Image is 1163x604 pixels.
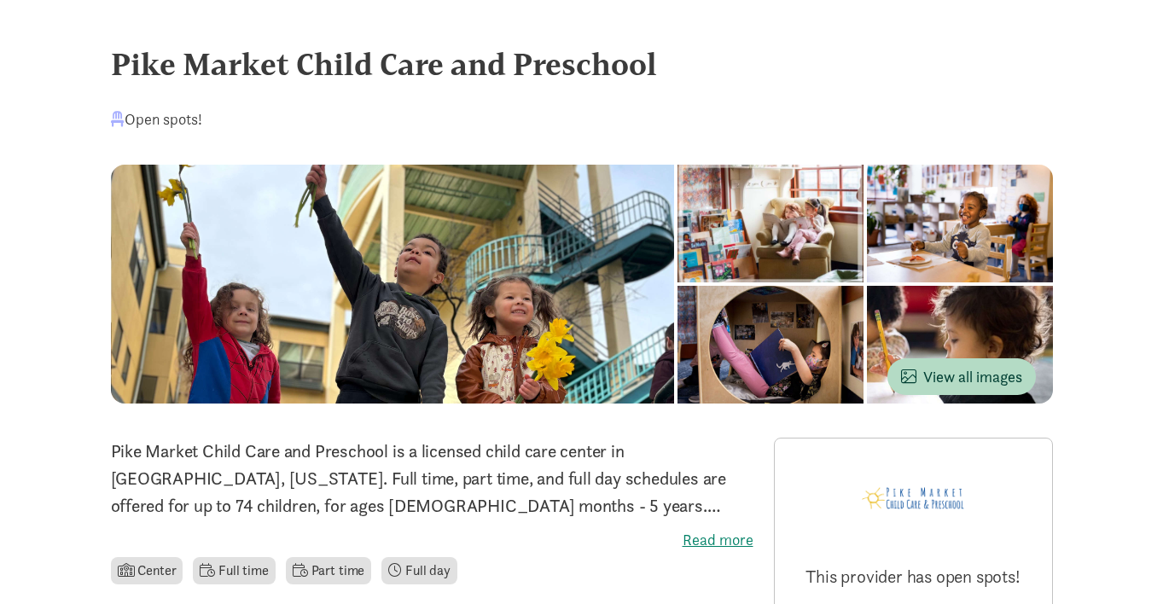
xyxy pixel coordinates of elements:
[111,438,753,520] p: Pike Market Child Care and Preschool is a licensed child care center in [GEOGRAPHIC_DATA], [US_ST...
[286,557,371,584] li: Part time
[788,565,1038,589] p: This provider has open spots!
[862,452,964,544] img: Provider logo
[111,530,753,550] label: Read more
[111,107,202,131] div: Open spots!
[111,41,1053,87] div: Pike Market Child Care and Preschool
[193,557,275,584] li: Full time
[901,365,1022,388] span: View all images
[887,358,1036,395] button: View all images
[111,557,183,584] li: Center
[381,557,457,584] li: Full day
